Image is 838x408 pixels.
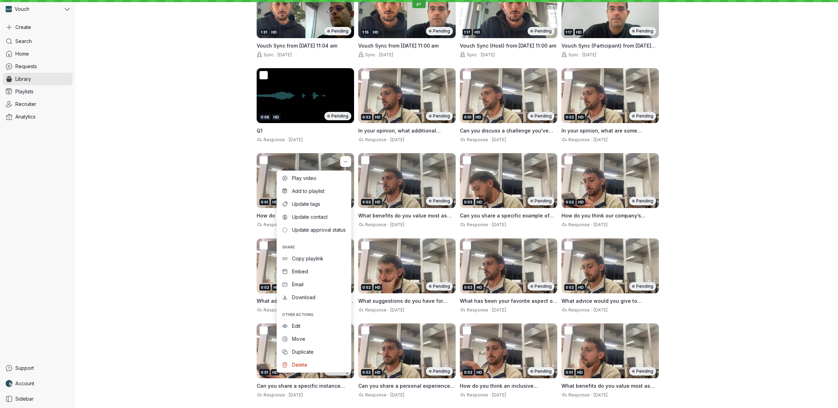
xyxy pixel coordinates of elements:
[481,52,495,57] span: [DATE]
[463,29,472,35] div: 1:17
[3,377,73,390] a: Nathan Weinstock avatarAccount
[364,307,387,313] span: Response
[561,212,659,219] h3: How do you think our company’s benefits contribute to employee satisfaction and retention?
[292,188,346,195] span: Add to playlist
[271,199,279,205] div: HD
[3,98,73,110] a: Recruiter
[6,6,12,12] img: Vouch avatar
[426,112,453,120] div: Pending
[426,282,453,291] div: Pending
[629,282,656,291] div: Pending
[564,369,574,375] div: 0:01
[577,199,585,205] div: HD
[561,127,659,134] h3: In your opinion, what are some effective strategies that organizations can adopt to enhance diver...
[465,392,488,398] span: Response
[358,127,456,134] h3: In your opinion, what additional benefits could enhance our current offerings and support our team?
[278,211,350,223] button: Update contact
[272,284,280,291] div: HD
[629,112,656,120] div: Pending
[361,114,372,120] div: 0:02
[282,313,346,317] span: Other actions
[561,43,656,56] span: Vouch Sync (Participant) from [DATE] 11:00 am
[278,252,350,265] button: Copy playlink
[577,114,585,120] div: HD
[292,294,346,301] span: Download
[374,284,382,291] div: HD
[274,52,278,58] span: ·
[567,392,590,398] span: Response
[374,114,382,120] div: HD
[278,346,350,358] button: Duplicate
[259,29,269,35] div: 1:31
[561,298,656,325] span: What advice would you give to individuals looking to be allies in fostering a more diverse and in...
[358,128,445,148] span: In your opinion, what additional benefits could enhance our current offerings and support our team?
[567,52,579,57] span: Sync
[492,392,506,398] span: [DATE]
[278,52,292,57] span: [DATE]
[475,284,484,291] div: HD
[474,114,483,120] div: HD
[292,255,346,262] span: Copy playlink
[475,199,484,205] div: HD
[278,291,350,304] button: Download
[374,369,382,375] div: HD
[561,42,659,49] h3: Vouch Sync (Participant) from 8 August 2025 at 11:00 am
[564,114,575,120] div: 0:02
[292,268,346,275] span: Embed
[361,284,372,291] div: 0:02
[358,298,456,305] h3: What suggestions do you have for improving our learning & development initiatives to better suppo...
[361,199,372,205] div: 0:03
[475,369,484,375] div: HD
[561,382,659,389] h3: What benefits do you value most as part of your experience at our company, and why?
[278,172,350,185] button: Play video
[465,52,477,57] span: Sync
[292,323,346,330] span: Edit
[292,336,346,343] span: Move
[390,222,404,227] span: [DATE]
[3,110,73,123] a: Analytics
[375,52,379,58] span: ·
[387,137,390,143] span: ·
[488,392,492,398] span: ·
[390,307,404,313] span: [DATE]
[282,245,346,249] span: Share
[292,227,346,234] span: Update approval status
[278,185,350,198] button: Add to playlist
[15,365,34,372] span: Support
[3,3,73,15] button: Vouch avatarVouch
[564,29,573,35] div: 1:17
[379,52,393,57] span: [DATE]
[594,222,608,227] span: [DATE]
[259,369,270,375] div: 0:01
[289,137,303,142] span: [DATE]
[15,76,31,83] span: Library
[629,367,656,375] div: Pending
[528,367,554,375] div: Pending
[374,199,382,205] div: HD
[15,24,31,31] span: Create
[561,213,646,232] span: How do you think our company’s benefits contribute to employee satisfaction and retention?
[257,382,354,389] h3: Can you share a specific instance when one of our benefits made a positive impact on your work-li...
[262,137,285,142] span: Response
[270,29,278,35] div: HD
[278,359,350,371] button: Delete
[629,197,656,205] div: Pending
[278,278,350,291] button: Email
[577,284,585,291] div: HD
[278,224,350,236] button: Update approval status
[262,392,285,398] span: Response
[3,48,73,60] a: Home
[460,298,557,318] span: What has been your favorite aspect of our learning & development program, and why?
[465,307,488,313] span: Response
[492,222,506,227] span: [DATE]
[277,171,351,373] div: More actions
[492,307,506,313] span: [DATE]
[594,392,608,398] span: [DATE]
[361,29,370,35] div: 1:15
[285,137,289,143] span: ·
[15,6,29,13] span: Vouch
[257,128,263,134] span: Q1
[528,197,554,205] div: Pending
[477,52,481,58] span: ·
[465,222,488,227] span: Response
